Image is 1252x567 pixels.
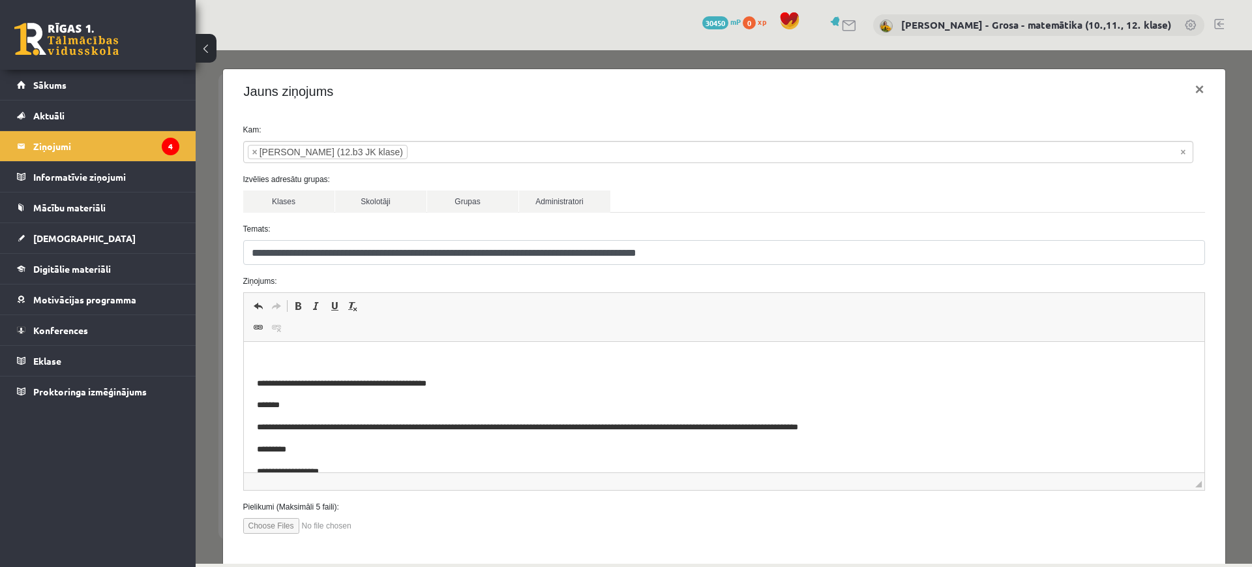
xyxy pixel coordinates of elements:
[17,100,179,130] a: Aktuāli
[72,269,90,286] a: Atsaistīt
[17,346,179,376] a: Eklase
[14,23,119,55] a: Rīgas 1. Tālmācības vidusskola
[33,162,179,192] legend: Informatīvie ziņojumi
[1000,431,1006,437] span: Mērogot
[17,70,179,100] a: Sākums
[33,131,179,161] legend: Ziņojumi
[901,18,1171,31] a: [PERSON_NAME] - Grosa - matemātika (10.,11., 12. klase)
[702,16,741,27] a: 30450 mP
[17,131,179,161] a: Ziņojumi4
[880,20,893,33] img: Laima Tukāne - Grosa - matemātika (10.,11., 12. klase)
[53,247,72,264] a: Atcelt (vadīšanas taustiņš+Z)
[17,254,179,284] a: Digitālie materiāli
[33,202,106,213] span: Mācību materiāli
[38,451,1019,463] label: Pielikumi (Maksimāli 5 faili):
[17,376,179,406] a: Proktoringa izmēģinājums
[17,223,179,253] a: [DEMOGRAPHIC_DATA]
[985,95,990,108] span: Noņemt visus vienumus
[17,192,179,222] a: Mācību materiāli
[13,13,947,136] body: Bagātinātā teksta redaktors, wiswyg-editor-47025035469840-1757655379-959
[48,140,139,162] a: Klases
[989,21,1019,57] button: ×
[38,173,1019,185] label: Temats:
[140,140,231,162] a: Skolotāji
[112,247,130,264] a: Slīpraksts (vadīšanas taustiņš+I)
[17,162,179,192] a: Informatīvie ziņojumi
[758,16,766,27] span: xp
[33,263,111,275] span: Digitālie materiāli
[48,31,138,51] h4: Jauns ziņojums
[17,315,179,345] a: Konferences
[33,355,61,367] span: Eklase
[148,247,166,264] a: Noņemt stilus
[33,294,136,305] span: Motivācijas programma
[33,110,65,121] span: Aktuāli
[93,247,112,264] a: Treknraksts (vadīšanas taustiņš+B)
[33,232,136,244] span: [DEMOGRAPHIC_DATA]
[48,292,1009,422] iframe: Bagātinātā teksta redaktors, wiswyg-editor-47025035469840-1757655379-959
[743,16,773,27] a: 0 xp
[57,95,62,108] span: ×
[743,16,756,29] span: 0
[33,79,67,91] span: Sākums
[52,95,212,109] li: Violeta Vederņikova (12.b3 JK klase)
[730,16,741,27] span: mP
[38,123,1019,135] label: Izvēlies adresātu grupas:
[231,140,323,162] a: Grupas
[130,247,148,264] a: Pasvītrojums (vadīšanas taustiņš+U)
[33,324,88,336] span: Konferences
[72,247,90,264] a: Atkārtot (vadīšanas taustiņš+Y)
[33,386,147,397] span: Proktoringa izmēģinājums
[38,225,1019,237] label: Ziņojums:
[38,74,1019,85] label: Kam:
[17,284,179,314] a: Motivācijas programma
[323,140,415,162] a: Administratori
[702,16,728,29] span: 30450
[162,138,179,155] i: 4
[53,269,72,286] a: Saite (vadīšanas taustiņš+K)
